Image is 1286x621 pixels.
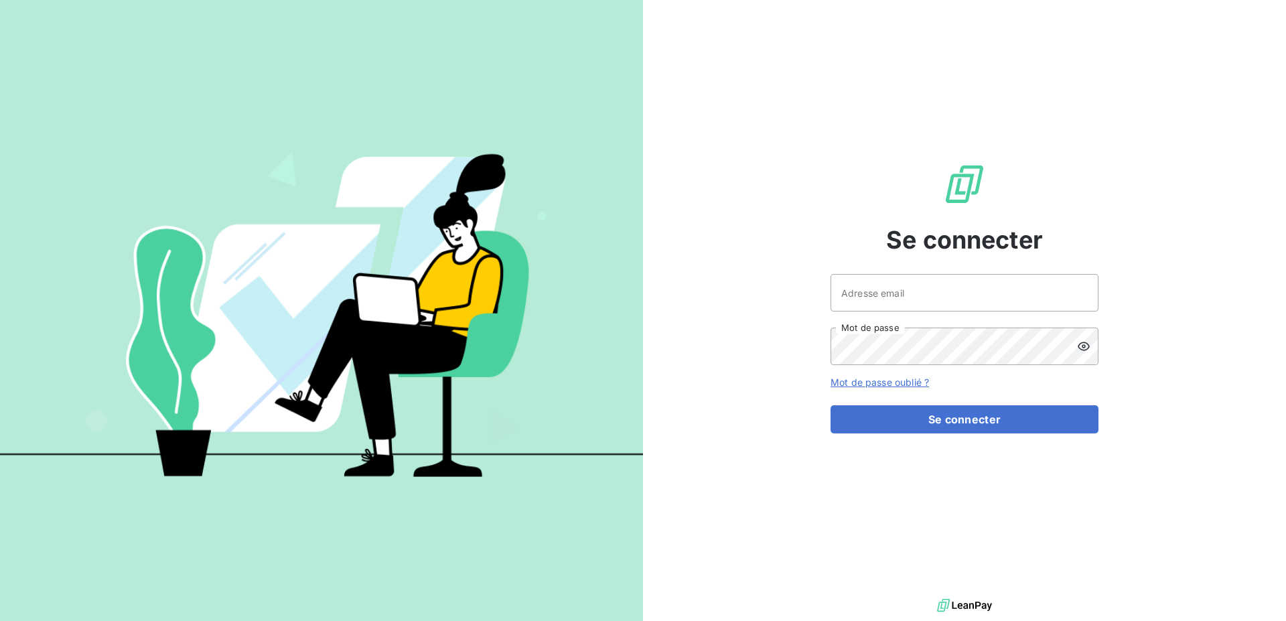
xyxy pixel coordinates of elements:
[943,163,986,206] img: Logo LeanPay
[831,405,1098,433] button: Se connecter
[831,376,929,388] a: Mot de passe oublié ?
[886,222,1043,258] span: Se connecter
[831,274,1098,312] input: placeholder
[937,596,992,616] img: logo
